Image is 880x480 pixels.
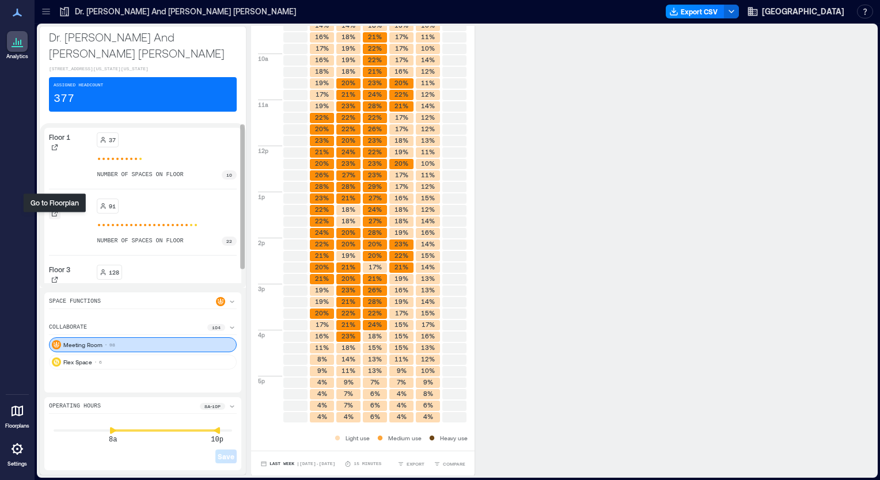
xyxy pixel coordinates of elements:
[421,252,435,259] text: 15%
[368,125,382,132] text: 26%
[315,148,329,155] text: 21%
[395,194,408,201] text: 16%
[317,355,327,363] text: 8%
[395,205,408,213] text: 18%
[317,390,327,397] text: 4%
[395,321,408,328] text: 15%
[368,228,382,236] text: 28%
[368,252,382,259] text: 20%
[395,332,408,340] text: 15%
[317,367,327,374] text: 9%
[258,238,265,247] p: 2p
[396,401,406,409] text: 4%
[423,413,433,420] text: 4%
[315,228,329,236] text: 24%
[421,240,435,247] text: 14%
[421,102,435,109] text: 14%
[421,355,435,363] text: 12%
[212,324,221,331] p: 104
[443,460,465,467] span: COMPARE
[315,182,329,190] text: 28%
[3,435,31,471] a: Settings
[342,298,355,305] text: 21%
[258,192,265,201] p: 1p
[258,376,265,386] p: 5p
[315,44,328,52] text: 17%
[342,67,355,75] text: 18%
[342,33,355,40] text: 18%
[315,125,329,132] text: 20%
[395,252,408,259] text: 22%
[63,340,103,349] p: Meeting Room
[421,171,435,178] text: 11%
[342,344,355,351] text: 18%
[397,378,406,386] text: 7%
[342,309,355,317] text: 22%
[342,240,355,247] text: 20%
[421,56,435,63] text: 14%
[421,182,435,190] text: 12%
[421,113,435,121] text: 12%
[49,265,70,274] p: Floor 3
[368,240,382,247] text: 20%
[395,171,408,178] text: 17%
[368,298,382,305] text: 28%
[315,33,329,40] text: 16%
[315,344,329,351] text: 11%
[421,228,435,236] text: 16%
[315,194,329,201] text: 23%
[342,171,355,178] text: 27%
[421,275,435,282] text: 13%
[315,275,329,282] text: 21%
[368,56,382,63] text: 22%
[395,217,408,224] text: 18%
[5,422,29,429] p: Floorplans
[395,125,408,132] text: 17%
[368,194,381,201] text: 27%
[315,252,329,259] text: 21%
[421,217,435,224] text: 14%
[315,217,329,224] text: 22%
[317,401,327,409] text: 4%
[395,113,408,121] text: 17%
[7,460,27,467] p: Settings
[342,275,355,282] text: 20%
[258,54,268,63] p: 10a
[368,136,382,144] text: 23%
[395,67,408,75] text: 16%
[368,355,382,363] text: 13%
[744,2,848,21] button: [GEOGRAPHIC_DATA]
[368,171,382,178] text: 23%
[421,332,435,340] text: 16%
[97,170,183,180] p: number of spaces on floor
[343,413,353,420] text: 4%
[342,332,355,340] text: 23%
[666,5,725,18] button: Export CSV
[315,171,329,178] text: 26%
[395,298,408,305] text: 19%
[395,79,408,86] text: 20%
[368,113,382,121] text: 22%
[421,286,435,294] text: 13%
[368,205,382,213] text: 24%
[395,286,408,294] text: 16%
[49,29,237,61] p: Dr. [PERSON_NAME] And [PERSON_NAME] [PERSON_NAME]
[421,194,435,201] text: 15%
[354,460,381,467] p: 15 minutes
[370,401,380,409] text: 6%
[315,102,329,109] text: 19%
[396,367,406,374] text: 9%
[315,298,329,305] text: 19%
[344,401,353,409] text: 7%
[421,90,435,98] text: 12%
[218,452,234,461] span: Save
[421,159,435,167] text: 10%
[258,100,268,109] p: 11a
[395,355,408,363] text: 11%
[395,309,408,317] text: 17%
[315,240,329,247] text: 22%
[395,344,408,351] text: 15%
[315,90,328,98] text: 17%
[54,91,74,107] p: 377
[315,67,329,75] text: 18%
